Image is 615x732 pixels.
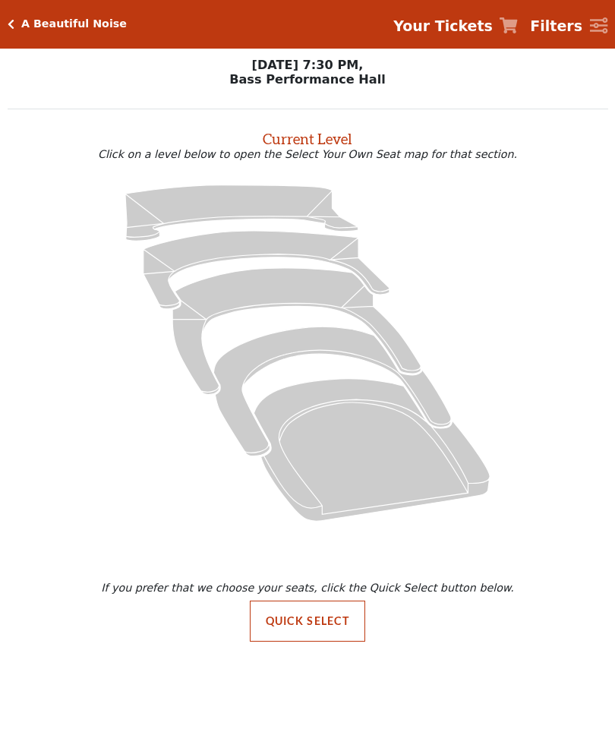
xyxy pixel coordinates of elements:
p: Click on a level below to open the Select Your Own Seat map for that section. [8,148,608,160]
strong: Your Tickets [393,17,493,34]
path: Upper Gallery - Seats Available: 280 [125,185,358,241]
path: Orchestra / Parterre Circle - Seats Available: 5 [254,378,490,520]
h2: Current Level [8,124,608,148]
p: If you prefer that we choose your seats, click the Quick Select button below. [11,582,604,594]
button: Quick Select [250,601,366,642]
strong: Filters [530,17,582,34]
a: Filters [530,15,607,37]
p: [DATE] 7:30 PM, Bass Performance Hall [8,58,608,87]
a: Click here to go back to filters [8,19,14,30]
h5: A Beautiful Noise [21,17,127,30]
path: Lower Gallery - Seats Available: 20 [143,231,389,309]
a: Your Tickets [393,15,518,37]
